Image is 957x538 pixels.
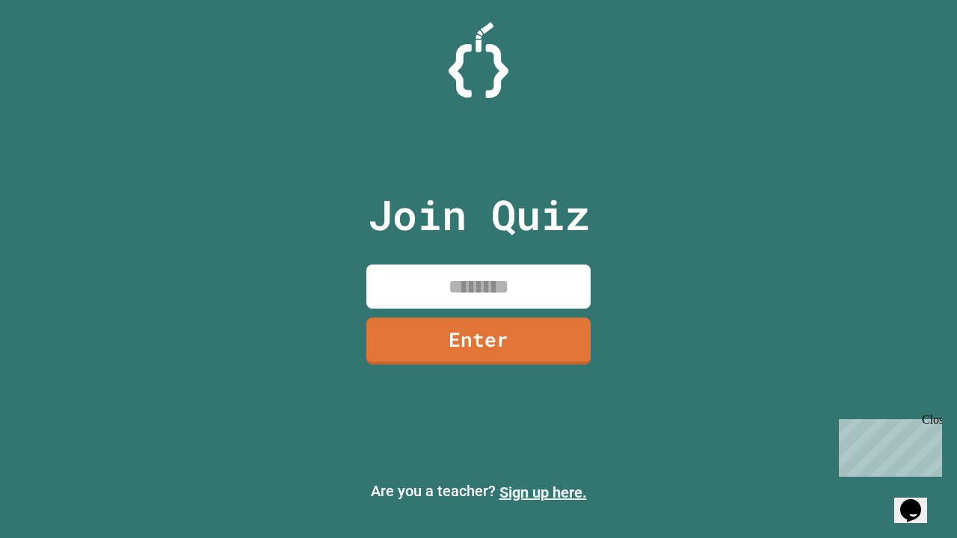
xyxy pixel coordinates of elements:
a: Sign up here. [499,483,587,501]
img: Logo.svg [449,22,508,98]
a: Enter [366,318,591,365]
p: Are you a teacher? [12,480,945,504]
iframe: chat widget [894,478,942,523]
div: Chat with us now!Close [6,6,103,95]
p: Join Quiz [368,184,590,246]
iframe: chat widget [833,413,942,477]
